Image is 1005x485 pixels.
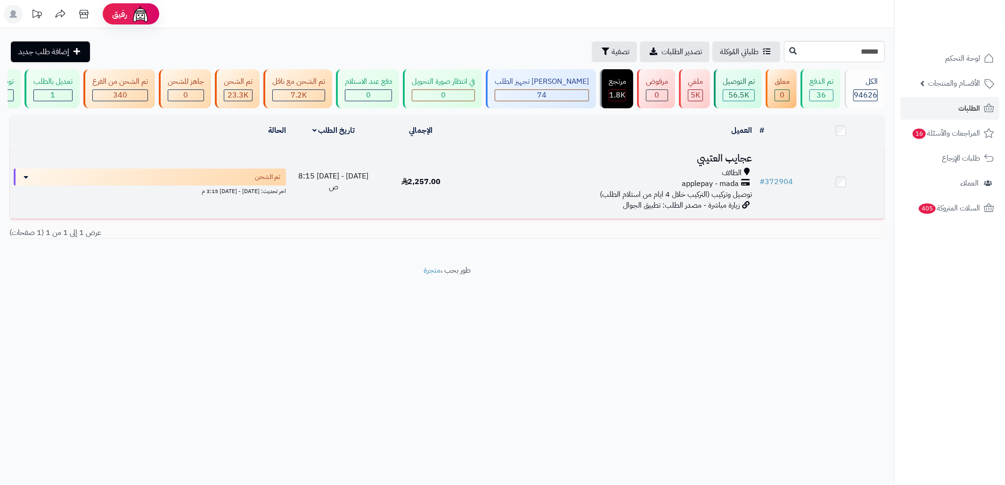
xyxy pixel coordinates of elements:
[112,8,127,20] span: رفيق
[918,203,936,214] span: 405
[495,90,588,101] div: 74
[941,21,996,41] img: logo-2.png
[409,125,433,136] a: الإجمالي
[168,90,204,101] div: 0
[728,89,749,101] span: 56.5K
[255,172,280,182] span: تم الشحن
[612,46,629,57] span: تصفية
[780,89,784,101] span: 0
[809,76,833,87] div: تم الدفع
[760,176,765,187] span: #
[157,69,213,108] a: جاهز للشحن 0
[92,76,148,87] div: تم الشحن من الفرع
[640,41,710,62] a: تصدير الطلبات
[688,76,703,87] div: ملغي
[441,89,446,101] span: 0
[537,89,547,101] span: 74
[677,69,712,108] a: ملغي 5K
[900,47,999,70] a: لوحة التحكم
[598,69,635,108] a: مرتجع 1.8K
[23,69,82,108] a: تعديل بالطلب 1
[775,76,790,87] div: معلق
[609,90,626,101] div: 1809
[635,69,677,108] a: مرفوض 0
[11,41,90,62] a: إضافة طلب جديد
[764,69,799,108] a: معلق 0
[412,90,474,101] div: 0
[334,69,401,108] a: دفع عند الاستلام 0
[610,89,626,101] span: 1.8K
[268,125,286,136] a: الحالة
[424,265,441,276] a: متجرة
[224,90,252,101] div: 23250
[760,176,793,187] a: #372904
[913,129,926,139] span: 16
[345,90,392,101] div: 0
[817,89,826,101] span: 36
[960,177,979,190] span: العملاء
[345,76,392,87] div: دفع عند الاستلام
[688,90,703,101] div: 4969
[412,76,475,87] div: في انتظار صورة التحويل
[14,186,286,195] div: اخر تحديث: [DATE] - [DATE] 3:15 م
[853,76,878,87] div: الكل
[799,69,842,108] a: تم الدفع 36
[51,89,56,101] span: 1
[272,76,325,87] div: تم الشحن مع ناقل
[273,90,325,101] div: 7223
[912,127,980,140] span: المراجعات والأسئلة
[900,97,999,120] a: الطلبات
[958,102,980,115] span: الطلبات
[900,197,999,219] a: السلات المتروكة405
[401,69,484,108] a: في انتظار صورة التحويل 0
[168,76,204,87] div: جاهز للشحن
[93,90,147,101] div: 340
[731,125,752,136] a: العميل
[712,69,764,108] a: تم التوصيل 56.5K
[366,89,371,101] span: 0
[113,89,127,101] span: 340
[682,178,739,189] span: applepay - mada
[760,125,764,136] a: #
[928,77,980,90] span: الأقسام والمنتجات
[33,76,73,87] div: تعديل بالطلب
[228,89,249,101] span: 23.3K
[900,172,999,194] a: العملاء
[484,69,598,108] a: [PERSON_NAME] تجهيز الطلب 74
[655,89,660,101] span: 0
[600,189,752,200] span: توصيل وتركيب (التركيب خلال 4 ايام من استلام الطلب)
[609,76,626,87] div: مرتجع
[312,125,355,136] a: تاريخ الطلب
[468,153,752,164] h3: عجايب العتيبي
[25,5,49,26] a: تحديثات المنصة
[291,89,307,101] span: 7.2K
[213,69,261,108] a: تم الشحن 23.3K
[184,89,188,101] span: 0
[131,5,150,24] img: ai-face.png
[34,90,72,101] div: 1
[18,46,69,57] span: إضافة طلب جديد
[854,89,877,101] span: 94626
[900,147,999,170] a: طلبات الإرجاع
[712,41,780,62] a: طلباتي المُوكلة
[723,76,755,87] div: تم التوصيل
[722,168,742,178] span: الطائف
[82,69,157,108] a: تم الشحن من الفرع 340
[942,152,980,165] span: طلبات الإرجاع
[646,90,668,101] div: 0
[775,90,789,101] div: 0
[900,122,999,145] a: المراجعات والأسئلة16
[2,227,447,238] div: عرض 1 إلى 1 من 1 (1 صفحات)
[662,46,702,57] span: تصدير الطلبات
[691,89,700,101] span: 5K
[623,200,740,211] span: زيارة مباشرة - مصدر الطلب: تطبيق الجوال
[918,202,980,215] span: السلات المتروكة
[261,69,334,108] a: تم الشحن مع ناقل 7.2K
[224,76,253,87] div: تم الشحن
[592,41,637,62] button: تصفية
[401,176,441,187] span: 2,257.00
[298,170,368,193] span: [DATE] - [DATE] 8:15 ص
[495,76,589,87] div: [PERSON_NAME] تجهيز الطلب
[723,90,754,101] div: 56543
[720,46,759,57] span: طلباتي المُوكلة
